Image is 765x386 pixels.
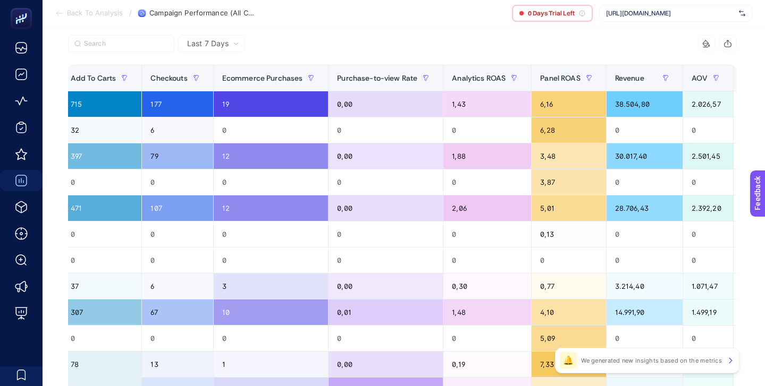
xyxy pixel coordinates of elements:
[683,143,733,169] div: 2.501,45
[329,351,443,377] div: 0,00
[142,325,213,351] div: 0
[329,221,443,247] div: 0
[683,325,733,351] div: 0
[329,143,443,169] div: 0,00
[443,169,531,195] div: 0
[532,195,606,221] div: 5,01
[142,169,213,195] div: 0
[607,169,683,195] div: 0
[683,221,733,247] div: 0
[329,273,443,299] div: 0,00
[142,91,213,117] div: 177
[329,325,443,351] div: 0
[581,356,722,365] p: We generated new insights based on the metrics
[560,352,577,369] div: 🔔
[337,74,417,82] span: Purchase-to-view Rate
[214,143,329,169] div: 12
[142,247,213,273] div: 0
[683,91,733,117] div: 2.026,57
[607,91,683,117] div: 38.504,80
[214,195,329,221] div: 12
[62,247,142,273] div: 0
[142,273,213,299] div: 6
[692,74,708,82] span: AOV
[443,247,531,273] div: 0
[62,351,142,377] div: 78
[62,117,142,143] div: 32
[214,91,329,117] div: 19
[62,143,142,169] div: 397
[443,195,531,221] div: 2,06
[142,117,213,143] div: 6
[62,169,142,195] div: 0
[532,325,606,351] div: 5,09
[443,221,531,247] div: 0
[443,299,531,325] div: 1,48
[532,169,606,195] div: 3,87
[540,74,580,82] span: Panel ROAS
[6,3,40,12] span: Feedback
[150,74,187,82] span: Checkouts
[214,299,329,325] div: 10
[443,351,531,377] div: 0,19
[532,351,606,377] div: 7,33
[187,38,229,49] span: Last 7 Days
[443,273,531,299] div: 0,30
[214,117,329,143] div: 0
[615,74,644,82] span: Revenue
[142,299,213,325] div: 67
[214,169,329,195] div: 0
[214,325,329,351] div: 0
[214,221,329,247] div: 0
[606,9,735,18] span: [URL][DOMAIN_NAME]
[62,195,142,221] div: 471
[329,117,443,143] div: 0
[329,299,443,325] div: 0,01
[62,91,142,117] div: 715
[532,143,606,169] div: 3,48
[71,74,116,82] span: Add To Carts
[607,117,683,143] div: 0
[129,8,132,17] span: /
[443,91,531,117] div: 1,43
[214,273,329,299] div: 3
[739,8,745,19] img: svg%3e
[607,195,683,221] div: 28.706,43
[683,195,733,221] div: 2.392,20
[67,9,123,18] span: Back To Analysis
[222,74,303,82] span: Ecommerce Purchases
[683,117,733,143] div: 0
[142,143,213,169] div: 79
[683,247,733,273] div: 0
[142,195,213,221] div: 107
[443,117,531,143] div: 0
[607,273,683,299] div: 3.214,40
[528,9,575,18] span: 0 Days Trial Left
[607,325,683,351] div: 0
[607,247,683,273] div: 0
[683,299,733,325] div: 1.499,19
[532,299,606,325] div: 4,10
[532,221,606,247] div: 0,13
[84,40,168,48] input: Search
[607,143,683,169] div: 30.017,40
[683,169,733,195] div: 0
[214,247,329,273] div: 0
[142,351,213,377] div: 13
[62,273,142,299] div: 37
[532,273,606,299] div: 0,77
[532,247,606,273] div: 0
[329,247,443,273] div: 0
[443,325,531,351] div: 0
[443,143,531,169] div: 1,88
[329,195,443,221] div: 0,00
[329,91,443,117] div: 0,00
[142,221,213,247] div: 0
[62,221,142,247] div: 0
[452,74,506,82] span: Analytics ROAS
[62,299,142,325] div: 307
[607,299,683,325] div: 14.991,90
[532,117,606,143] div: 6,28
[329,169,443,195] div: 0
[683,273,733,299] div: 1.071,47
